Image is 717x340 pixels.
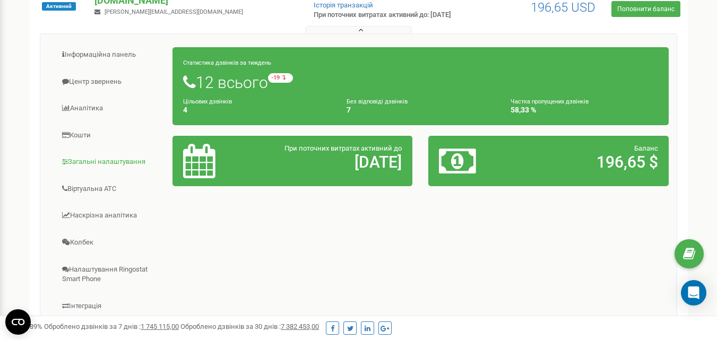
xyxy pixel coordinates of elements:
a: Аналiтика [48,95,173,121]
h2: [DATE] [261,153,402,171]
button: Open CMP widget [5,309,31,335]
h1: 12 всього [183,73,658,91]
a: Центр звернень [48,69,173,95]
a: Поповнити баланс [611,1,680,17]
h2: 196,65 $ [517,153,658,171]
h4: 58,33 % [511,106,658,114]
a: Кошти [48,123,173,149]
span: Баланс [634,144,658,152]
small: -19 [268,73,293,83]
p: При поточних витратах активний до: [DATE] [314,10,461,20]
h4: 4 [183,106,331,114]
span: Оброблено дзвінків за 7 днів : [44,322,179,330]
span: При поточних витратах активний до [284,144,402,152]
small: Статистика дзвінків за тиждень [183,59,271,66]
span: Оброблено дзвінків за 30 днів : [180,322,319,330]
small: Цільових дзвінків [183,98,232,105]
a: Налаштування Ringostat Smart Phone [48,257,173,292]
a: Історія транзакцій [314,1,373,9]
small: Частка пропущених дзвінків [511,98,589,105]
span: Активний [42,2,76,11]
a: Віртуальна АТС [48,176,173,202]
span: [PERSON_NAME][EMAIL_ADDRESS][DOMAIN_NAME] [105,8,243,15]
h4: 7 [347,106,494,114]
small: Без відповіді дзвінків [347,98,408,105]
a: Колбек [48,230,173,256]
a: Наскрізна аналітика [48,203,173,229]
u: 1 745 115,00 [141,322,179,330]
a: Загальні налаштування [48,149,173,175]
a: Інформаційна панель [48,42,173,68]
u: 7 382 453,00 [281,322,319,330]
a: Інтеграція [48,293,173,319]
div: Open Intercom Messenger [681,280,706,306]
